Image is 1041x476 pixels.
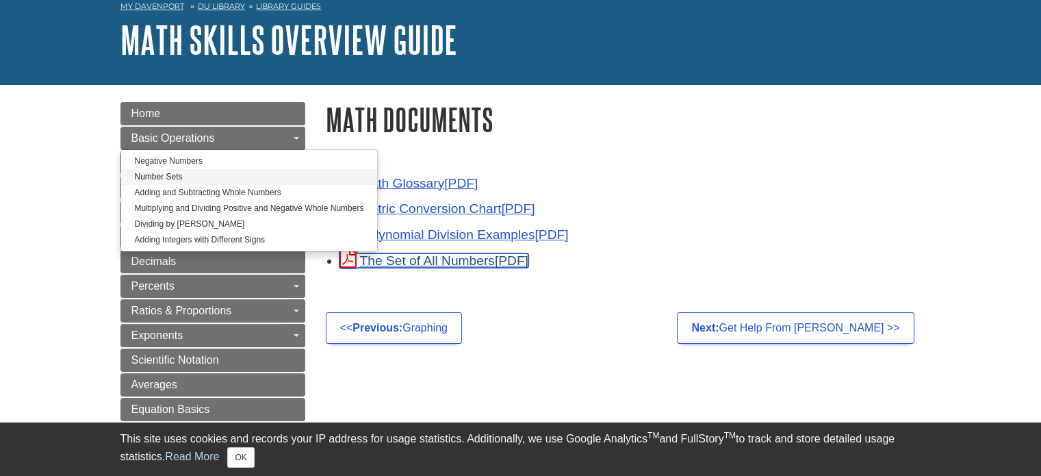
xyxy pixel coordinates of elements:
[131,354,219,366] span: Scientific Notation
[120,349,305,372] a: Scientific Notation
[724,431,736,440] sup: TM
[120,18,457,61] a: Math Skills Overview Guide
[339,201,535,216] a: Link opens in new window
[131,379,177,390] span: Averages
[131,329,183,341] span: Exponents
[339,253,528,268] a: Link opens in new window
[165,451,219,462] a: Read More
[120,127,305,150] a: Basic Operations
[120,1,184,12] a: My Davenport
[120,250,305,273] a: Decimals
[120,102,305,125] a: Home
[120,275,305,298] a: Percents
[121,216,378,232] a: Dividing by [PERSON_NAME]
[121,232,378,248] a: Adding Integers with Different Signs
[121,185,378,201] a: Adding and Subtracting Whole Numbers
[120,431,921,468] div: This site uses cookies and records your IP address for usage statistics. Additionally, we use Goo...
[120,373,305,397] a: Averages
[352,322,402,334] strong: Previous:
[227,447,254,468] button: Close
[120,299,305,323] a: Ratios & Proportions
[198,1,245,11] a: DU Library
[120,398,305,421] a: Equation Basics
[339,227,569,242] a: Link opens in new window
[121,169,378,185] a: Number Sets
[677,312,914,344] a: Next:Get Help From [PERSON_NAME] >>
[121,153,378,169] a: Negative Numbers
[131,108,161,119] span: Home
[339,176,478,190] a: Link opens in new window
[131,132,215,144] span: Basic Operations
[121,201,378,216] a: Multiplying and Dividing Positive and Negative Whole Numbers
[326,102,921,137] h1: Math Documents
[691,322,719,334] strong: Next:
[131,403,210,415] span: Equation Basics
[647,431,659,440] sup: TM
[120,324,305,347] a: Exponents
[326,312,462,344] a: <<Previous:Graphing
[131,280,175,292] span: Percents
[131,305,232,316] span: Ratios & Proportions
[131,255,177,267] span: Decimals
[256,1,321,11] a: Library Guides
